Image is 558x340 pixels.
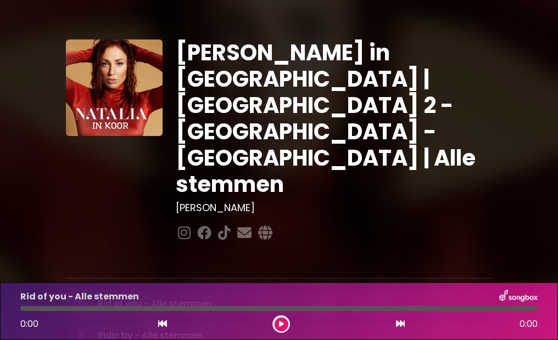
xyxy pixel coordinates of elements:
[20,290,139,303] p: Rid of you - Alle stemmen
[66,39,163,136] img: YTVS25JmS9CLUqXqkEhs
[499,290,538,304] img: songbox-logo-white.png
[176,39,492,197] h1: [PERSON_NAME] in [GEOGRAPHIC_DATA] | [GEOGRAPHIC_DATA] 2 - [GEOGRAPHIC_DATA] - [GEOGRAPHIC_DATA] ...
[520,318,538,331] span: 0:00
[20,318,38,330] span: 0:00
[176,202,492,214] h3: [PERSON_NAME]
